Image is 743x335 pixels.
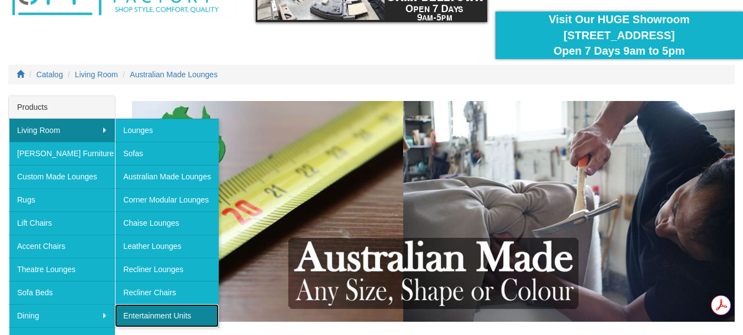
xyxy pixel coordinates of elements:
a: Leather Lounges [115,235,219,258]
a: [PERSON_NAME] Furniture [9,142,115,165]
a: Catalog [36,70,63,79]
a: Dining [9,304,115,327]
div: Products [9,96,115,119]
a: Accent Chairs [9,235,115,258]
a: Australian Made Lounges [115,165,219,188]
img: Australian Made Lounges [132,101,735,322]
a: Corner Modular Lounges [115,188,219,211]
a: Lift Chairs [9,211,115,235]
div: Visit Our HUGE Showroom [STREET_ADDRESS] Open 7 Days 9am to 5pm [504,12,735,59]
a: Theatre Lounges [9,258,115,281]
a: Sofa Beds [9,281,115,304]
a: Recliner Chairs [115,281,219,304]
a: Living Room [9,119,115,142]
a: Rugs [9,188,115,211]
a: Lounges [115,119,219,142]
a: Living Room [75,70,118,79]
a: Chaise Lounges [115,211,219,235]
a: Recliner Lounges [115,258,219,281]
a: Sofas [115,142,219,165]
a: Entertainment Units [115,304,219,327]
a: Custom Made Lounges [9,165,115,188]
a: Australian Made Lounges [130,70,218,79]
